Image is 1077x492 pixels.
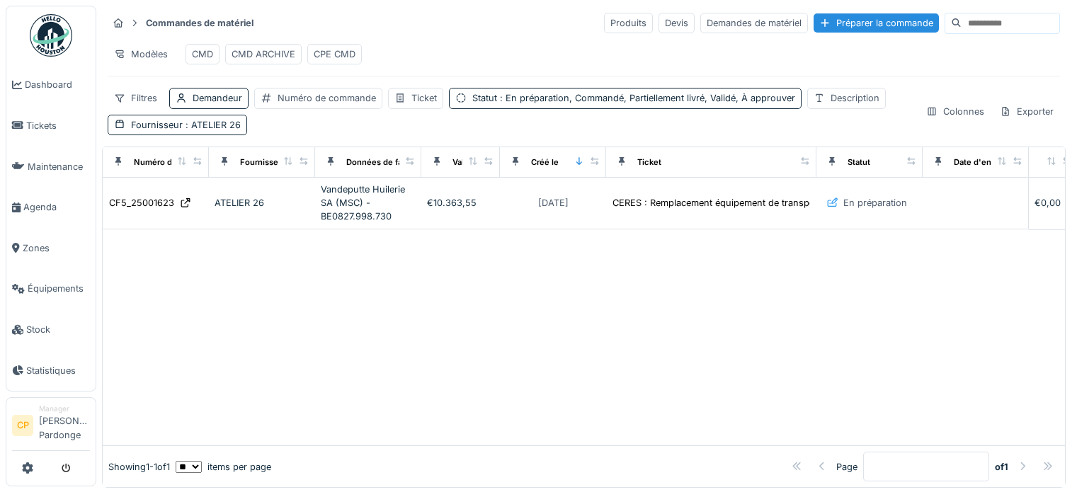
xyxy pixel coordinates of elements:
div: Demandeur [193,91,242,105]
div: Exporter [993,101,1060,122]
div: Numéro de commande [278,91,376,105]
div: Colonnes [920,101,991,122]
div: Devis [659,13,695,33]
span: Zones [23,241,90,255]
div: Statut [472,91,795,105]
div: Manager [39,404,90,414]
strong: of 1 [995,460,1008,474]
a: Dashboard [6,64,96,105]
div: €10.363,55 [427,196,494,210]
span: : ATELIER 26 [183,120,241,130]
div: Créé le [531,156,559,168]
div: Fournisseur [131,118,241,132]
div: Date d'envoi de la commande [954,156,1069,168]
span: Statistiques [26,364,90,377]
a: Tickets [6,105,96,147]
div: Statut [848,156,870,168]
div: Demandes de matériel [700,13,808,33]
div: Ticket [411,91,437,105]
span: Tickets [26,119,90,132]
div: CMD ARCHIVE [232,47,295,61]
img: Badge_color-CXgf-gQk.svg [30,14,72,57]
div: Fournisseur [240,156,286,168]
div: CPE CMD [314,47,355,61]
a: Équipements [6,268,96,309]
div: CMD [192,47,213,61]
span: Maintenance [28,160,90,173]
span: Agenda [23,200,90,214]
div: CERES : Remplacement équipement de transport + trémie alimentation presses première pression [612,196,1031,210]
span: Stock [26,323,90,336]
div: Données de facturation [346,156,437,168]
a: Stock [6,309,96,350]
a: Agenda [6,187,96,228]
div: ATELIER 26 [215,196,309,210]
div: Description [831,91,879,105]
div: Page [836,460,857,474]
div: Modèles [108,44,174,64]
div: En préparation [843,196,907,210]
span: Dashboard [25,78,90,91]
a: Statistiques [6,350,96,391]
div: Vandeputte Huilerie SA (MSC) - BE0827.998.730 [321,183,416,224]
div: Préparer la commande [814,13,939,33]
span: Équipements [28,282,90,295]
div: Valeur totale commandée [452,156,551,168]
a: Zones [6,228,96,269]
a: CP Manager[PERSON_NAME] Pardonge [12,404,90,451]
div: Filtres [108,88,164,108]
div: Showing 1 - 1 of 1 [108,460,170,474]
span: : En préparation, Commandé, Partiellement livré, Validé, À approuver [497,93,795,103]
div: €0,00 [1035,196,1073,210]
li: [PERSON_NAME] Pardonge [39,404,90,447]
div: Numéro de commande [134,156,222,168]
div: Ticket [637,156,661,168]
strong: Commandes de matériel [140,16,259,30]
a: Maintenance [6,146,96,187]
li: CP [12,415,33,436]
div: items per page [176,460,271,474]
div: [DATE] [538,196,569,210]
div: CF5_25001623 [109,196,174,210]
div: Produits [604,13,653,33]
